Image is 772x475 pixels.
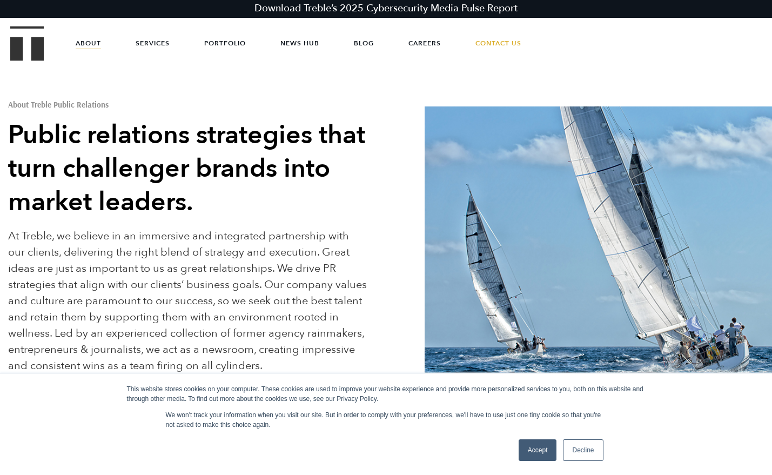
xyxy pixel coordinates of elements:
[127,384,646,404] div: This website stores cookies on your computer. These cookies are used to improve your website expe...
[519,439,557,461] a: Accept
[475,27,521,59] a: Contact Us
[354,27,374,59] a: Blog
[8,101,367,109] h1: About Treble Public Relations
[204,27,246,59] a: Portfolio
[8,228,367,374] p: At Treble, we believe in an immersive and integrated partnership with our clients, delivering the...
[76,27,101,59] a: About
[280,27,319,59] a: News Hub
[136,27,170,59] a: Services
[563,439,603,461] a: Decline
[10,26,44,61] img: Treble logo
[408,27,441,59] a: Careers
[8,118,367,219] h2: Public relations strategies that turn challenger brands into market leaders.
[11,27,43,60] a: Treble Homepage
[166,410,607,430] p: We won't track your information when you visit our site. But in order to comply with your prefere...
